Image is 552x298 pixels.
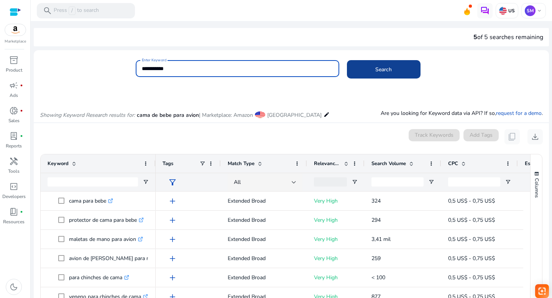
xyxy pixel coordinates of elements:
[448,255,495,262] span: 0,5 US$ - 0,75 US$
[448,197,495,205] span: 0,5 US$ - 0,75 US$
[371,197,381,205] span: 324
[9,131,18,141] span: lab_profile
[525,5,536,16] p: SM
[371,255,381,262] span: 259
[314,270,358,285] p: Very High
[163,160,173,167] span: Tags
[6,67,22,74] p: Product
[267,111,322,119] span: [GEOGRAPHIC_DATA]
[142,57,166,63] mat-label: Enter Keyword
[533,178,540,198] span: Columns
[448,274,495,281] span: 0,5 US$ - 0,75 US$
[324,110,330,119] mat-icon: edit
[9,56,18,65] span: inventory_2
[448,177,500,187] input: CPC Filter Input
[228,160,255,167] span: Match Type
[9,157,18,166] span: handyman
[20,109,23,112] span: fiber_manual_record
[371,160,406,167] span: Search Volume
[8,168,20,175] p: Tools
[505,179,511,185] button: Open Filter Menu
[448,216,495,224] span: 0,5 US$ - 0,75 US$
[2,193,26,200] p: Developers
[69,270,129,285] p: para chinches de cama
[314,231,358,247] p: Very High
[168,273,177,282] span: add
[314,212,358,228] p: Very High
[143,179,149,185] button: Open Filter Menu
[9,207,18,216] span: book_4
[48,177,138,187] input: Keyword Filter Input
[5,24,26,36] img: amazon.svg
[228,251,300,266] p: Extended Broad
[228,193,300,209] p: Extended Broad
[473,33,477,41] span: 5
[314,193,358,209] p: Very High
[352,179,358,185] button: Open Filter Menu
[499,7,507,15] img: us.svg
[228,231,300,247] p: Extended Broad
[448,236,495,243] span: 0,5 US$ - 0,75 US$
[168,254,177,263] span: add
[6,142,22,149] p: Reports
[314,160,341,167] span: Relevance Score
[168,216,177,225] span: add
[168,235,177,244] span: add
[234,178,241,186] span: All
[69,251,166,266] p: avion de [PERSON_NAME] para niñas
[381,109,543,117] p: Are you looking for Keyword data via API? If so, .
[314,251,358,266] p: Very High
[9,182,18,191] span: code_blocks
[473,33,543,42] div: of 5 searches remaining
[168,196,177,206] span: add
[9,282,18,291] span: dark_mode
[168,178,177,187] span: filter_alt
[536,8,542,14] span: keyboard_arrow_down
[9,106,18,115] span: donut_small
[199,111,253,119] span: | Marketplace: Amazon
[8,117,20,124] p: Sales
[20,210,23,213] span: fiber_manual_record
[20,84,23,87] span: fiber_manual_record
[496,110,542,117] a: request for a demo
[371,216,381,224] span: 294
[5,39,26,44] p: Marketplace
[10,92,18,99] p: Ads
[527,129,543,144] button: download
[69,231,143,247] p: maletas de mano para avion
[69,193,113,209] p: cama para bebe
[347,60,421,79] button: Search
[507,8,515,14] p: US
[3,218,25,225] p: Resources
[69,7,76,15] span: /
[48,160,69,167] span: Keyword
[428,179,434,185] button: Open Filter Menu
[371,177,424,187] input: Search Volume Filter Input
[20,134,23,138] span: fiber_manual_record
[40,111,135,119] i: Showing Keyword Research results for:
[54,7,99,15] p: Press to search
[43,6,52,15] span: search
[371,236,391,243] span: 3,41 mil
[448,160,458,167] span: CPC
[228,270,300,285] p: Extended Broad
[531,132,540,141] span: download
[9,81,18,90] span: campaign
[375,65,392,74] span: Search
[137,111,199,119] span: cama de bebe para avion
[228,212,300,228] p: Extended Broad
[69,212,144,228] p: protector de cama para bebe
[371,274,385,281] span: < 100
